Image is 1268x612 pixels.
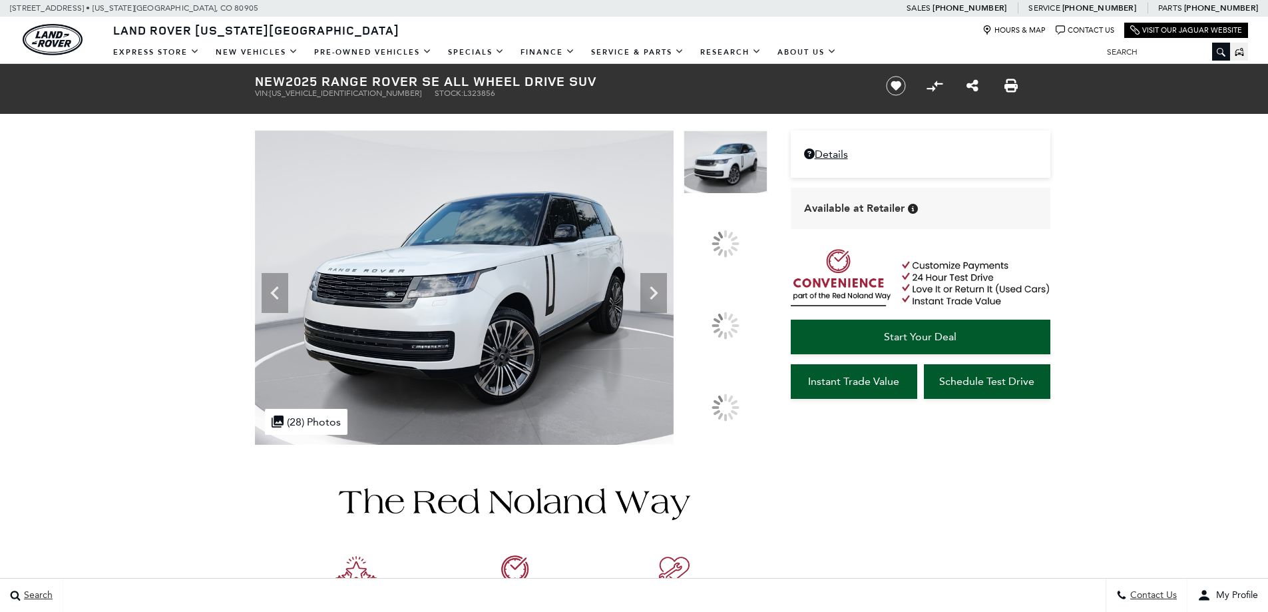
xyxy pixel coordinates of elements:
[435,89,463,98] span: Stock:
[1127,590,1177,601] span: Contact Us
[881,75,911,97] button: Save vehicle
[440,41,513,64] a: Specials
[265,409,347,435] div: (28) Photos
[808,375,899,388] span: Instant Trade Value
[907,3,931,13] span: Sales
[1056,25,1114,35] a: Contact Us
[583,41,692,64] a: Service & Parts
[306,41,440,64] a: Pre-Owned Vehicles
[105,41,845,64] nav: Main Navigation
[982,25,1046,35] a: Hours & Map
[791,320,1050,354] a: Start Your Deal
[804,201,905,216] span: Available at Retailer
[884,330,956,343] span: Start Your Deal
[1130,25,1242,35] a: Visit Our Jaguar Website
[113,22,399,38] span: Land Rover [US_STATE][GEOGRAPHIC_DATA]
[692,41,769,64] a: Research
[208,41,306,64] a: New Vehicles
[1062,3,1136,13] a: [PHONE_NUMBER]
[939,375,1034,388] span: Schedule Test Drive
[463,89,495,98] span: L323856
[769,41,845,64] a: About Us
[21,590,53,601] span: Search
[1097,44,1230,60] input: Search
[23,24,83,55] img: Land Rover
[270,89,421,98] span: [US_VEHICLE_IDENTIFICATION_NUMBER]
[1004,78,1018,94] a: Print this New 2025 Range Rover SE All Wheel Drive SUV
[925,76,945,96] button: Compare vehicle
[513,41,583,64] a: Finance
[105,41,208,64] a: EXPRESS STORE
[1028,3,1060,13] span: Service
[966,78,978,94] a: Share this New 2025 Range Rover SE All Wheel Drive SUV
[255,72,286,90] strong: New
[1158,3,1182,13] span: Parts
[105,22,407,38] a: Land Rover [US_STATE][GEOGRAPHIC_DATA]
[933,3,1006,13] a: [PHONE_NUMBER]
[255,89,270,98] span: VIN:
[1187,579,1268,612] button: user-profile-menu
[684,131,767,194] img: New 2025 Ostuni Pearl White LAND ROVER SE image 1
[924,364,1050,399] a: Schedule Test Drive
[10,3,258,13] a: [STREET_ADDRESS] • [US_STATE][GEOGRAPHIC_DATA], CO 80905
[255,131,674,445] img: New 2025 Ostuni Pearl White LAND ROVER SE image 1
[804,148,1037,160] a: Details
[1184,3,1258,13] a: [PHONE_NUMBER]
[255,74,864,89] h1: 2025 Range Rover SE All Wheel Drive SUV
[908,204,918,214] div: Vehicle is in stock and ready for immediate delivery. Due to demand, availability is subject to c...
[1211,590,1258,601] span: My Profile
[23,24,83,55] a: land-rover
[791,364,917,399] a: Instant Trade Value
